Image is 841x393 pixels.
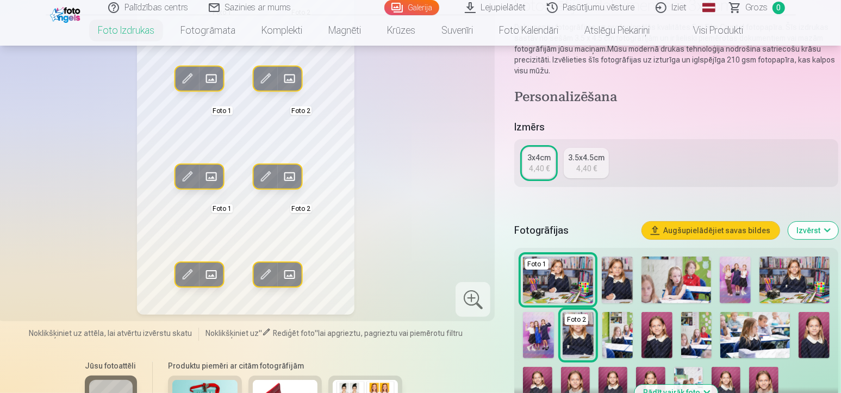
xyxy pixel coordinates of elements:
a: Foto izdrukas [85,15,167,46]
h6: Produktu piemēri ar citām fotogrāfijām [164,360,407,371]
p: Dokumentu fotogrāfijas uz profesionālās kvalitātes Fuji Film Crystal fotopapīra. Šīs izdrukas sas... [514,22,838,76]
a: Krūzes [374,15,428,46]
span: Noklikšķiniet uz [205,329,259,338]
a: Suvenīri [428,15,486,46]
a: Atslēgu piekariņi [571,15,663,46]
button: Izvērst [788,222,838,239]
span: Grozs [746,1,768,14]
button: Augšupielādējiet savas bildes [642,222,780,239]
h5: Izmērs [514,120,838,135]
h5: Fotogrāfijas [514,223,633,238]
a: 3.5x4.5cm4,40 € [564,148,609,178]
div: 3.5x4.5cm [568,152,605,163]
h6: Jūsu fotoattēli [85,360,137,371]
div: Foto 2 [565,314,588,325]
a: Fotogrāmata [167,15,248,46]
a: 3x4cm4,40 € [523,148,555,178]
a: Magnēti [315,15,374,46]
span: Noklikšķiniet uz attēla, lai atvērtu izvērstu skatu [29,328,192,339]
span: " [259,329,262,338]
a: Visi produkti [663,15,756,46]
div: Foto 1 [525,259,549,270]
img: /fa1 [50,4,83,23]
span: " [315,329,318,338]
span: lai apgrieztu, pagrieztu vai piemērotu filtru [318,329,463,338]
a: Foto kalendāri [486,15,571,46]
div: 3x4cm [527,152,551,163]
span: Rediģēt foto [273,329,315,338]
h4: Personalizēšana [514,89,838,107]
div: 4,40 € [529,163,550,174]
span: 0 [773,2,785,14]
a: Komplekti [248,15,315,46]
div: 4,40 € [576,163,597,174]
